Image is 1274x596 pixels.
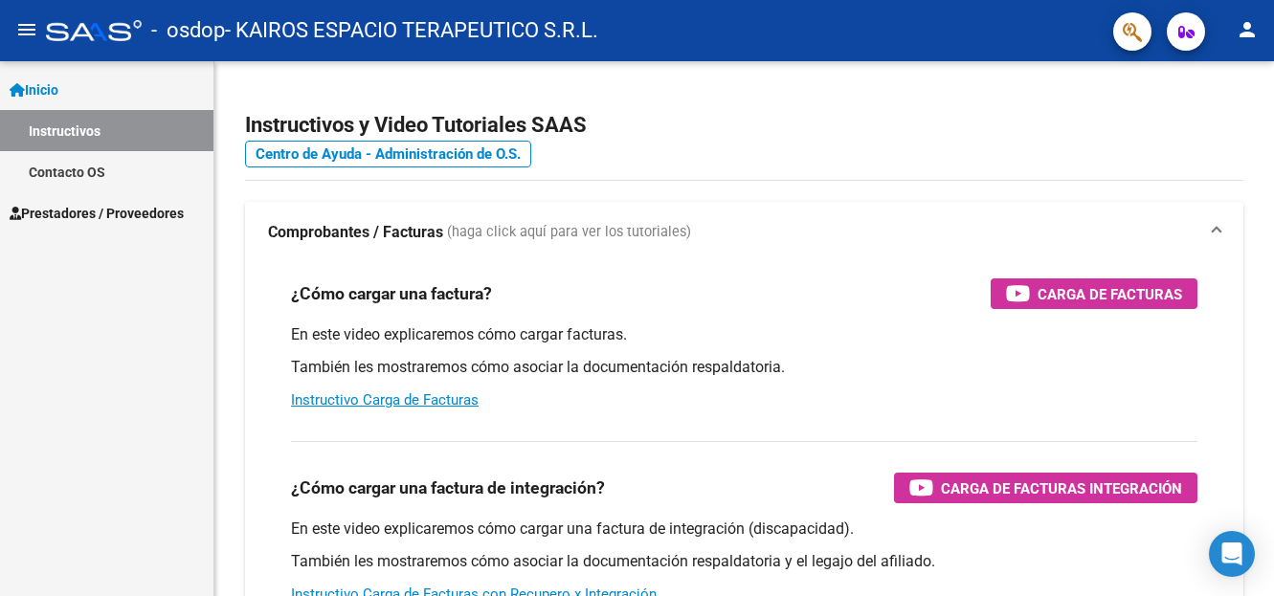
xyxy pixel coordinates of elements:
[1236,18,1259,41] mat-icon: person
[10,79,58,100] span: Inicio
[941,476,1182,500] span: Carga de Facturas Integración
[225,10,598,52] span: - KAIROS ESPACIO TERAPEUTICO S.R.L.
[291,280,492,307] h3: ¿Cómo cargar una factura?
[1209,531,1255,577] div: Open Intercom Messenger
[151,10,225,52] span: - osdop
[245,202,1243,263] mat-expansion-panel-header: Comprobantes / Facturas (haga click aquí para ver los tutoriales)
[291,475,605,501] h3: ¿Cómo cargar una factura de integración?
[291,551,1197,572] p: También les mostraremos cómo asociar la documentación respaldatoria y el legajo del afiliado.
[245,141,531,167] a: Centro de Ayuda - Administración de O.S.
[15,18,38,41] mat-icon: menu
[447,222,691,243] span: (haga click aquí para ver los tutoriales)
[291,357,1197,378] p: También les mostraremos cómo asociar la documentación respaldatoria.
[894,473,1197,503] button: Carga de Facturas Integración
[291,391,479,408] a: Instructivo Carga de Facturas
[10,203,184,224] span: Prestadores / Proveedores
[291,519,1197,540] p: En este video explicaremos cómo cargar una factura de integración (discapacidad).
[991,278,1197,309] button: Carga de Facturas
[291,324,1197,345] p: En este video explicaremos cómo cargar facturas.
[245,107,1243,143] h2: Instructivos y Video Tutoriales SAAS
[1038,282,1182,306] span: Carga de Facturas
[268,222,443,243] strong: Comprobantes / Facturas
